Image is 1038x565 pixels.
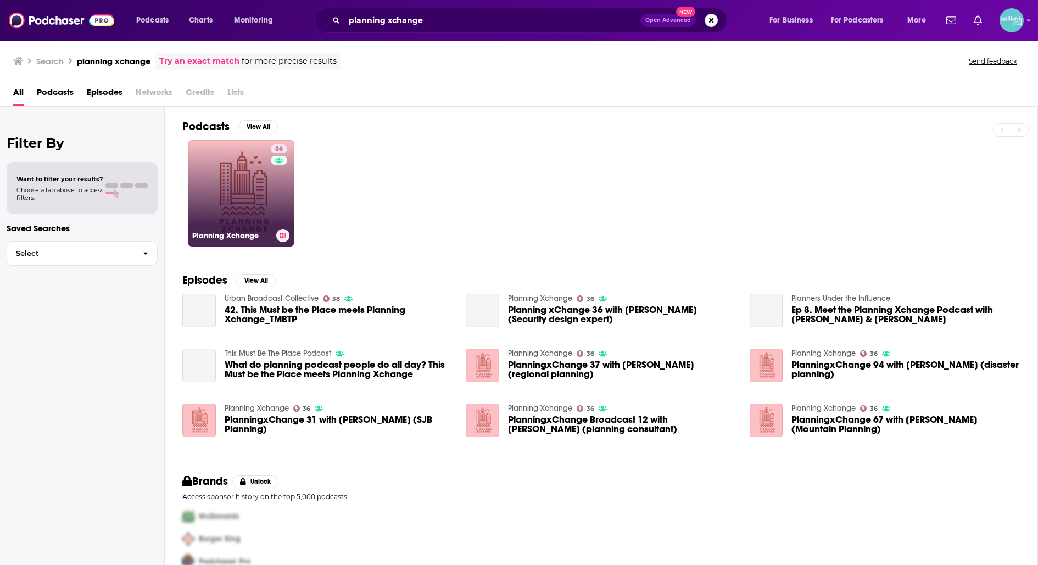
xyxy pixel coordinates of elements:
[508,305,736,324] span: Planning xChange 36 with [PERSON_NAME] (Security design expert)
[129,12,183,29] button: open menu
[466,404,499,437] img: PlanningxChange Broadcast 12 with Nicola Smith (planning consultant)
[750,404,783,437] img: PlanningxChange 67 with Nick Vlahandreas (Mountain Planning)
[13,83,24,106] a: All
[182,474,228,488] h2: Brands
[640,14,696,27] button: Open AdvancedNew
[676,7,696,17] span: New
[182,349,216,382] a: What do planning podcast people do all day? This Must be the Place meets Planning Xchange
[900,12,940,29] button: open menu
[791,415,1020,434] a: PlanningxChange 67 with Nick Vlahandreas (Mountain Planning)
[182,294,216,327] a: 42. This Must be the Place meets Planning Xchange_TMBTP
[226,12,287,29] button: open menu
[7,250,134,257] span: Select
[344,12,640,29] input: Search podcasts, credits, & more...
[303,406,310,411] span: 36
[508,415,736,434] a: PlanningxChange Broadcast 12 with Nicola Smith (planning consultant)
[87,83,122,106] a: Episodes
[182,120,278,133] a: PodcastsView All
[508,404,572,413] a: Planning Xchange
[762,12,827,29] button: open menu
[645,18,691,23] span: Open Advanced
[769,13,813,28] span: For Business
[508,360,736,379] a: PlanningxChange 37 with Brett Davis (regional planning)
[234,13,273,28] span: Monitoring
[236,274,276,287] button: View All
[587,406,594,411] span: 36
[182,404,216,437] img: PlanningxChange 31 with Phil Borelli (SJB Planning)
[275,144,283,155] span: 36
[907,13,926,28] span: More
[188,140,294,247] a: 36Planning Xchange
[77,56,150,66] h3: planning xchange
[587,297,594,301] span: 36
[791,305,1020,324] span: Ep 8. Meet the Planning Xchange Podcast with [PERSON_NAME] & [PERSON_NAME]
[271,144,287,153] a: 36
[332,297,340,301] span: 38
[508,415,736,434] span: PlanningxChange Broadcast 12 with [PERSON_NAME] (planning consultant)
[824,12,900,29] button: open menu
[577,295,594,302] a: 36
[37,83,74,106] a: Podcasts
[577,405,594,412] a: 36
[508,305,736,324] a: Planning xChange 36 with Gavin Queit (Security design expert)
[508,294,572,303] a: Planning Xchange
[966,57,1020,66] button: Send feedback
[791,404,856,413] a: Planning Xchange
[7,241,158,266] button: Select
[9,10,114,31] img: Podchaser - Follow, Share and Rate Podcasts
[323,295,341,302] a: 38
[178,505,199,528] img: First Pro Logo
[508,360,736,379] span: PlanningxChange 37 with [PERSON_NAME] (regional planning)
[182,120,230,133] h2: Podcasts
[831,13,884,28] span: For Podcasters
[225,294,319,303] a: Urban Broadcast Collective
[225,415,453,434] span: PlanningxChange 31 with [PERSON_NAME] (SJB Planning)
[178,528,199,550] img: Second Pro Logo
[969,11,986,30] a: Show notifications dropdown
[189,13,213,28] span: Charts
[577,350,594,357] a: 36
[466,349,499,382] img: PlanningxChange 37 with Brett Davis (regional planning)
[36,56,64,66] h3: Search
[942,11,961,30] a: Show notifications dropdown
[182,273,227,287] h2: Episodes
[16,175,103,183] span: Want to filter your results?
[860,350,878,357] a: 36
[225,404,289,413] a: Planning Xchange
[791,294,890,303] a: Planners Under the Influence
[1000,8,1024,32] span: Logged in as JessicaPellien
[225,305,453,324] span: 42. This Must be the Place meets Planning Xchange_TMBTP
[182,273,276,287] a: EpisodesView All
[791,360,1020,379] a: PlanningxChange 94 with Laura Gannon (disaster planning)
[791,349,856,358] a: Planning Xchange
[159,55,239,68] a: Try an exact match
[199,512,239,521] span: McDonalds
[750,294,783,327] a: Ep 8. Meet the Planning Xchange Podcast with Jess Noonan & Peter Jewell
[16,186,103,202] span: Choose a tab above to access filters.
[466,294,499,327] a: Planning xChange 36 with Gavin Queit (Security design expert)
[1000,8,1024,32] button: Show profile menu
[242,55,337,68] span: for more precise results
[199,534,241,544] span: Burger King
[225,415,453,434] a: PlanningxChange 31 with Phil Borelli (SJB Planning)
[192,231,272,240] h3: Planning Xchange
[227,83,244,106] span: Lists
[870,351,878,356] span: 36
[791,305,1020,324] a: Ep 8. Meet the Planning Xchange Podcast with Jess Noonan & Peter Jewell
[238,120,278,133] button: View All
[136,13,169,28] span: Podcasts
[791,415,1020,434] span: PlanningxChange 67 with [PERSON_NAME] (Mountain Planning)
[870,406,878,411] span: 36
[136,83,172,106] span: Networks
[508,349,572,358] a: Planning Xchange
[750,349,783,382] img: PlanningxChange 94 with Laura Gannon (disaster planning)
[225,360,453,379] a: What do planning podcast people do all day? This Must be the Place meets Planning Xchange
